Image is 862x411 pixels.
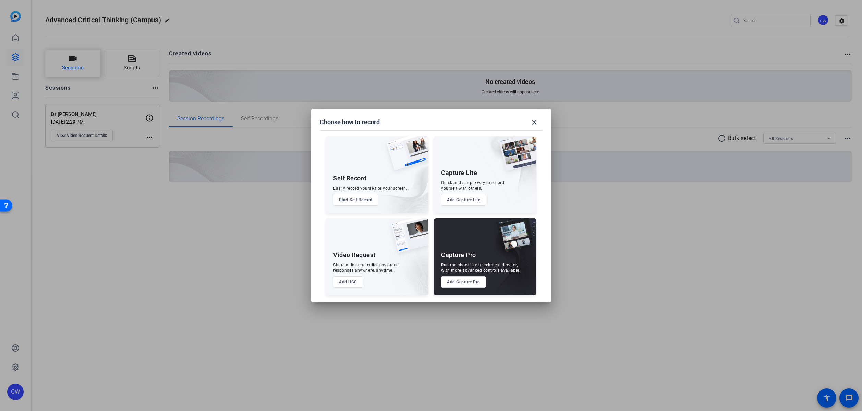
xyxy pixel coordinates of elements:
mat-icon: close [530,118,538,126]
img: embarkstudio-ugc-content.png [389,240,428,295]
div: Capture Lite [441,169,477,177]
div: Easily record yourself or your screen. [333,185,407,191]
button: Add Capture Lite [441,194,486,206]
img: capture-lite.png [494,136,536,178]
h1: Choose how to record [320,118,380,126]
button: Start Self Record [333,194,378,206]
div: Video Request [333,251,376,259]
div: Share a link and collect recorded responses anywhere, anytime. [333,262,399,273]
img: capture-pro.png [491,218,536,260]
img: embarkstudio-capture-lite.png [475,136,536,205]
button: Add UGC [333,276,363,288]
div: Capture Pro [441,251,476,259]
div: Self Record [333,174,367,182]
img: ugc-content.png [386,218,428,260]
img: embarkstudio-self-record.png [369,151,428,213]
img: embarkstudio-capture-pro.png [486,227,536,295]
button: Add Capture Pro [441,276,486,288]
img: self-record.png [381,136,428,177]
div: Quick and simple way to record yourself with others. [441,180,504,191]
div: Run the shoot like a technical director, with more advanced controls available. [441,262,520,273]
